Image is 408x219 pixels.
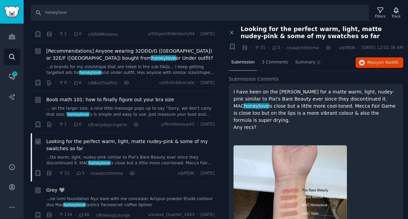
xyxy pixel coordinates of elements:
[55,212,56,219] span: ·
[262,59,288,65] span: 3 Comments
[84,79,85,86] span: ·
[389,6,403,20] button: Track
[46,96,174,103] a: Boob math 101: how to finally figure out your bra size
[72,170,73,177] span: ·
[151,55,176,61] span: honeylove
[46,64,215,76] a: ...d brands for my size/shape that are listed in the sub FAQs... I keep getting targeted ads forh...
[379,60,399,65] span: on Reddit
[55,121,56,128] span: ·
[90,171,123,176] span: r/swatchitforme
[126,170,127,177] span: ·
[12,72,18,76] span: 25
[46,138,215,152] a: Looking for the perfect warm, light, matte nudey-pink & some of my swatches so far
[78,212,89,218] span: 66
[69,121,71,128] span: ·
[46,106,215,117] a: ... on the larger size, a nice little message pops up to say “Sorry, we don’t carry that size.”ho...
[321,44,323,51] span: ·
[159,80,195,86] span: u/d3vils4dvocate
[178,170,195,176] span: u/pfifjdk
[201,31,215,37] span: [DATE]
[73,80,82,86] span: 6
[201,80,215,86] span: [DATE]
[58,170,70,176] span: 31
[201,212,215,218] span: [DATE]
[58,212,72,218] span: 134
[272,45,280,51] span: 3
[46,48,215,62] a: [Recommendations] Anyone wearing 32DDD/G ([GEOGRAPHIC_DATA]) or 32E/F ([GEOGRAPHIC_DATA]) bought ...
[375,14,386,19] div: Filters
[67,112,89,117] span: honeylove
[119,79,121,86] span: ·
[368,60,399,66] span: Reply
[87,170,88,177] span: ·
[201,170,215,176] span: [DATE]
[295,59,315,65] span: Summary
[358,45,359,51] span: ·
[392,14,401,19] div: Track
[73,121,82,128] span: 0
[46,155,215,166] a: ...tte warm, light, nudey-pink similar to Pixi's Bare Beauty ever since they discontinued it. MAC...
[231,59,255,65] span: Submission
[129,121,131,128] span: ·
[58,80,67,86] span: 0
[197,31,198,37] span: ·
[55,170,56,177] span: ·
[197,212,198,218] span: ·
[73,31,82,37] span: 0
[63,202,86,207] span: honeylove
[69,31,71,38] span: ·
[197,170,198,176] span: ·
[4,69,20,85] a: 25
[241,26,403,40] span: Looking for the perfect warm, light, matte nudey-pink & some of my swatches so far
[197,121,198,128] span: ·
[148,31,195,37] span: u/DiligentElderberry94
[287,46,319,50] span: r/swatchitforme
[234,88,399,131] p: I have been on the [PERSON_NAME] for a matte warm, light, nudey-pink similar to Pixi's Bare Beaut...
[55,31,56,38] span: ·
[161,121,195,128] span: u/Noodlesoupe2
[243,103,269,109] span: honeylove
[254,45,265,51] span: 31
[201,121,215,128] span: [DATE]
[75,212,76,219] span: ·
[84,121,85,128] span: ·
[197,80,198,86] span: ·
[58,31,67,37] span: 1
[282,44,284,51] span: ·
[339,45,356,51] span: u/pfifjdk
[356,57,403,68] button: Replyon Reddit
[46,196,215,208] a: ...ne lumi foundation Nyx bare with me concealer Airspun powder Etude contour duo Machoneylovelip...
[88,122,127,127] span: r/EverydayLingerie
[55,79,56,86] span: ·
[79,70,102,75] span: honeylove
[84,31,85,38] span: ·
[88,161,111,165] span: honeylove
[88,32,118,37] span: r/GRWMvideos
[148,212,194,218] span: u/Loose_Quarter_1683
[238,44,240,51] span: ·
[250,44,252,51] span: ·
[69,79,71,86] span: ·
[268,44,269,51] span: ·
[88,81,117,85] span: r/ABraThatFits
[96,213,130,218] span: r/MakeupLounge
[4,6,20,18] img: GummySearch logo
[92,212,93,219] span: ·
[31,5,369,21] input: Search Keyword
[229,76,279,83] span: Submission Contents
[46,187,65,194] a: Grey 🩶
[58,121,67,128] span: 1
[362,45,403,51] span: [DATE] 12:02:36 AM
[76,170,84,176] span: 3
